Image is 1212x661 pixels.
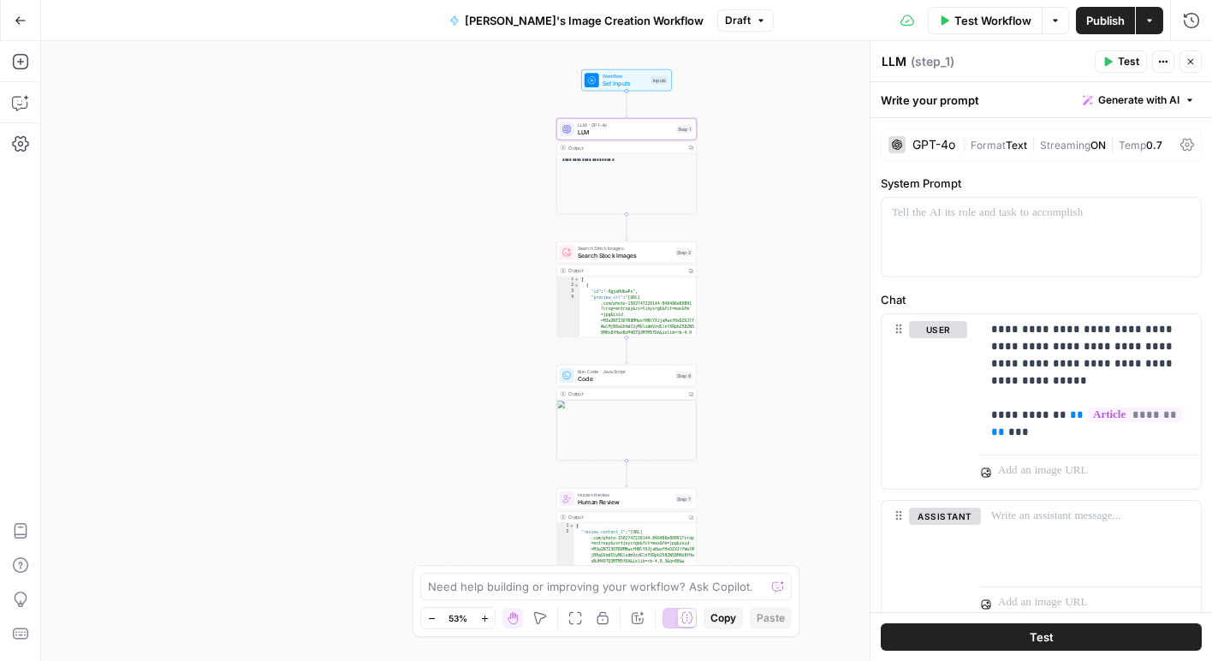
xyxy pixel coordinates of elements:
[1119,139,1146,152] span: Temp
[704,607,743,629] button: Copy
[625,91,627,117] g: Edge from start to step_1
[1095,51,1147,73] button: Test
[439,7,714,34] button: [PERSON_NAME]'s Image Creation Workflow
[911,53,954,70] span: ( step_1 )
[578,251,672,260] span: Search Stock Images
[1106,135,1119,152] span: |
[676,125,692,134] div: Step 1
[757,610,785,626] span: Paste
[557,295,579,342] div: 4
[1006,139,1027,152] span: Text
[578,374,672,384] span: Code
[928,7,1042,34] button: Test Workflow
[882,314,967,489] div: user
[1030,628,1054,646] span: Test
[1118,54,1139,69] span: Test
[603,73,647,80] span: Workflow
[881,175,1202,192] label: System Prompt
[1076,89,1202,111] button: Generate with AI
[651,76,668,85] div: Inputs
[750,607,792,629] button: Paste
[557,283,579,289] div: 2
[882,501,967,621] div: assistant
[675,495,692,503] div: Step 7
[675,248,692,257] div: Step 2
[569,523,574,529] span: Toggle code folding, rows 1 through 3
[578,122,673,128] span: LLM · GPT-4o
[882,53,906,70] textarea: LLM
[1090,139,1106,152] span: ON
[578,128,673,137] span: LLM
[625,461,627,487] g: Edge from step_8 to step_7
[625,214,627,241] g: Edge from step_1 to step_2
[449,611,467,625] span: 53%
[971,139,1006,152] span: Format
[574,277,579,283] span: Toggle code folding, rows 1 through 152
[556,69,697,91] div: WorkflowSet InputsInputs
[1146,139,1162,152] span: 0.7
[557,277,579,283] div: 1
[1040,139,1090,152] span: Streaming
[568,514,682,521] div: Output
[578,368,672,375] span: Run Code · JavaScript
[1027,135,1040,152] span: |
[881,623,1202,651] button: Test
[578,497,672,507] span: Human Review
[717,9,774,32] button: Draft
[574,283,579,289] span: Toggle code folding, rows 2 through 6
[954,12,1031,29] span: Test Workflow
[675,372,692,380] div: Step 8
[556,488,697,584] div: Human ReviewHuman ReviewStep 7Output{ "review_content_1":"[URL] .com/photo-1502747220144-846486e8...
[1098,92,1179,108] span: Generate with AI
[603,79,647,88] span: Set Inputs
[556,241,697,337] div: Search Stock ImagesSearch Stock ImagesStep 2Output[ { "id":"-0gya0UbwPs", "preview_url":"[URL] .c...
[557,523,575,529] div: 1
[725,13,751,28] span: Draft
[870,82,1212,117] div: Write your prompt
[556,365,697,461] div: Run Code · JavaScriptCodeStep 8Output
[578,491,672,497] span: Human Review
[578,245,672,252] span: Search Stock Images
[962,135,971,152] span: |
[465,12,704,29] span: [PERSON_NAME]'s Image Creation Workflow
[710,610,736,626] span: Copy
[568,267,682,274] div: Output
[881,291,1202,308] label: Chat
[568,144,682,151] div: Output
[568,390,682,397] div: Output
[1076,7,1135,34] button: Publish
[1086,12,1125,29] span: Publish
[625,337,627,364] g: Edge from step_2 to step_8
[557,400,697,460] img: photo-1502747220144-846486e80891
[557,289,579,295] div: 3
[557,529,575,570] div: 2
[909,508,981,525] button: assistant
[912,139,955,151] div: GPT-4o
[909,321,967,338] button: user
